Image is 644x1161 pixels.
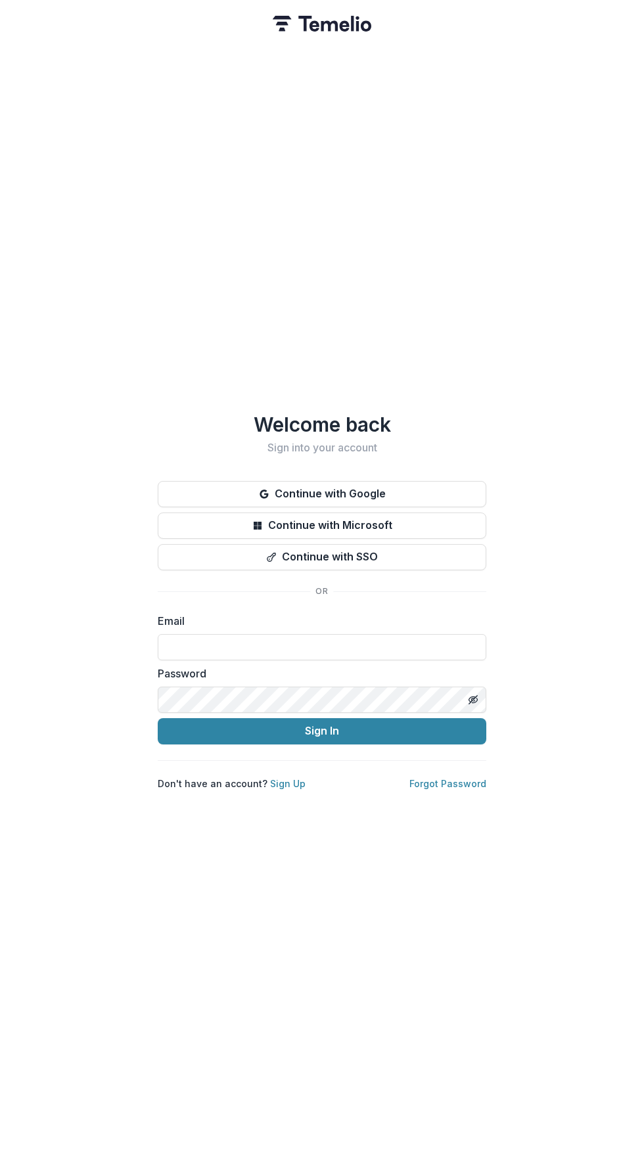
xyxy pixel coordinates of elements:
img: Temelio [273,16,371,32]
a: Forgot Password [409,778,486,789]
button: Continue with Google [158,481,486,507]
button: Continue with Microsoft [158,512,486,539]
label: Password [158,666,478,681]
h2: Sign into your account [158,442,486,454]
a: Sign Up [270,778,306,789]
p: Don't have an account? [158,777,306,790]
button: Continue with SSO [158,544,486,570]
h1: Welcome back [158,413,486,436]
label: Email [158,613,478,629]
button: Toggle password visibility [463,689,484,710]
button: Sign In [158,718,486,744]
